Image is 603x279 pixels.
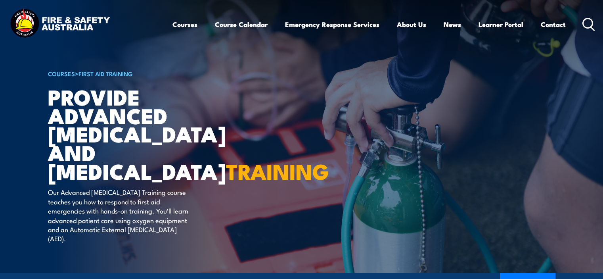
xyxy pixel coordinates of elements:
[479,14,523,35] a: Learner Portal
[48,69,244,78] h6: >
[444,14,461,35] a: News
[48,187,193,243] p: Our Advanced [MEDICAL_DATA] Training course teaches you how to respond to first aid emergencies w...
[226,154,329,187] strong: TRAINING
[48,87,244,180] h1: Provide Advanced [MEDICAL_DATA] and [MEDICAL_DATA]
[397,14,426,35] a: About Us
[215,14,268,35] a: Course Calendar
[172,14,197,35] a: Courses
[48,69,75,78] a: COURSES
[78,69,133,78] a: First Aid Training
[285,14,379,35] a: Emergency Response Services
[541,14,566,35] a: Contact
